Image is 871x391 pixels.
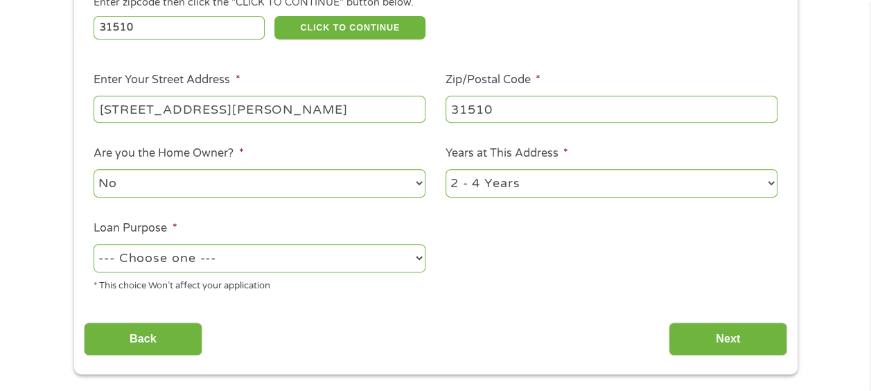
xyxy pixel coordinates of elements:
[84,322,202,356] input: Back
[94,73,240,87] label: Enter Your Street Address
[446,146,568,161] label: Years at This Address
[669,322,787,356] input: Next
[274,16,425,40] button: CLICK TO CONTINUE
[94,96,425,122] input: 1 Main Street
[94,275,425,293] div: * This choice Won’t affect your application
[94,221,177,236] label: Loan Purpose
[446,73,540,87] label: Zip/Postal Code
[94,146,243,161] label: Are you the Home Owner?
[94,16,265,40] input: Enter Zipcode (e.g 01510)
